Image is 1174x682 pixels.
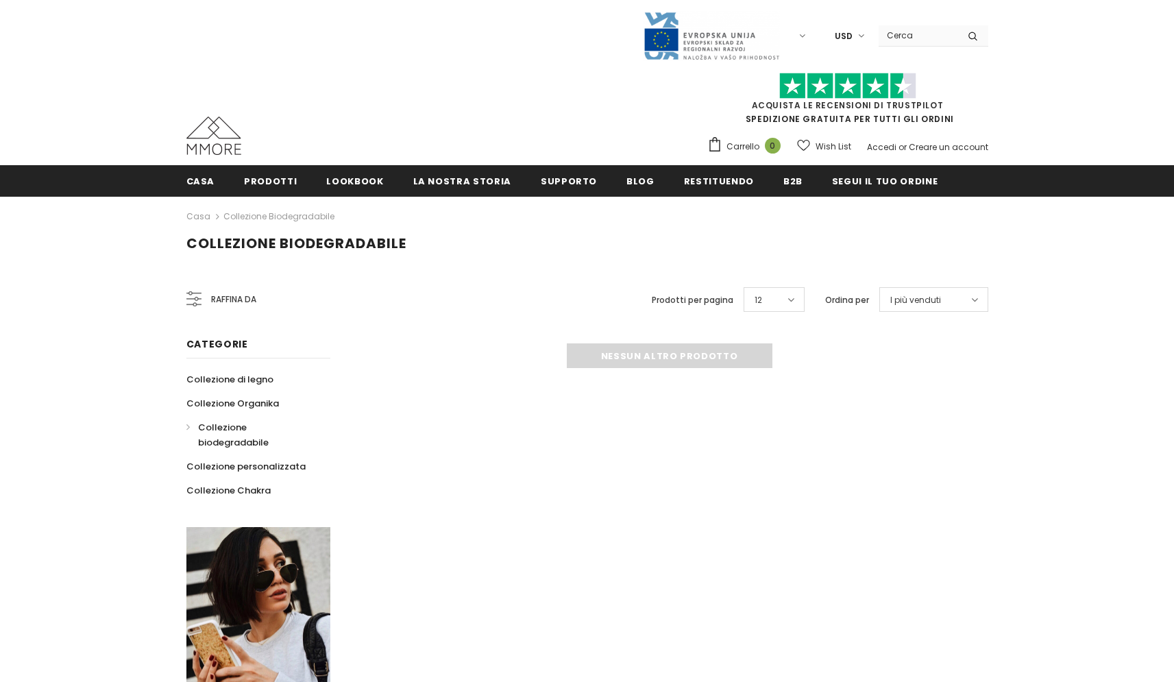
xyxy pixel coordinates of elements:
[707,136,787,157] a: Carrello 0
[909,141,988,153] a: Creare un account
[707,79,988,125] span: SPEDIZIONE GRATUITA PER TUTTI GLI ORDINI
[626,175,655,188] span: Blog
[832,175,938,188] span: Segui il tuo ordine
[541,165,597,196] a: supporto
[413,165,511,196] a: La nostra storia
[186,117,241,155] img: Casi MMORE
[652,293,733,307] label: Prodotti per pagina
[186,337,248,351] span: Categorie
[413,175,511,188] span: La nostra storia
[186,454,306,478] a: Collezione personalizzata
[684,175,754,188] span: Restituendo
[626,165,655,196] a: Blog
[898,141,907,153] span: or
[186,165,215,196] a: Casa
[783,175,803,188] span: B2B
[541,175,597,188] span: supporto
[684,165,754,196] a: Restituendo
[867,141,896,153] a: Accedi
[186,391,279,415] a: Collezione Organika
[186,175,215,188] span: Casa
[223,210,334,222] a: Collezione biodegradabile
[765,138,781,154] span: 0
[890,293,941,307] span: I più venduti
[198,421,269,449] span: Collezione biodegradabile
[783,165,803,196] a: B2B
[752,99,944,111] a: Acquista le recensioni di TrustPilot
[832,165,938,196] a: Segui il tuo ordine
[779,73,916,99] img: Fidati di Pilot Stars
[797,134,851,158] a: Wish List
[186,478,271,502] a: Collezione Chakra
[726,140,759,154] span: Carrello
[186,484,271,497] span: Collezione Chakra
[244,165,297,196] a: Prodotti
[244,175,297,188] span: Prodotti
[835,29,853,43] span: USD
[643,29,780,41] a: Javni Razpis
[186,367,273,391] a: Collezione di legno
[186,373,273,386] span: Collezione di legno
[879,25,957,45] input: Search Site
[816,140,851,154] span: Wish List
[825,293,869,307] label: Ordina per
[186,208,210,225] a: Casa
[186,234,406,253] span: Collezione biodegradabile
[643,11,780,61] img: Javni Razpis
[755,293,762,307] span: 12
[211,292,256,307] span: Raffina da
[326,165,383,196] a: Lookbook
[186,460,306,473] span: Collezione personalizzata
[326,175,383,188] span: Lookbook
[186,397,279,410] span: Collezione Organika
[186,415,315,454] a: Collezione biodegradabile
